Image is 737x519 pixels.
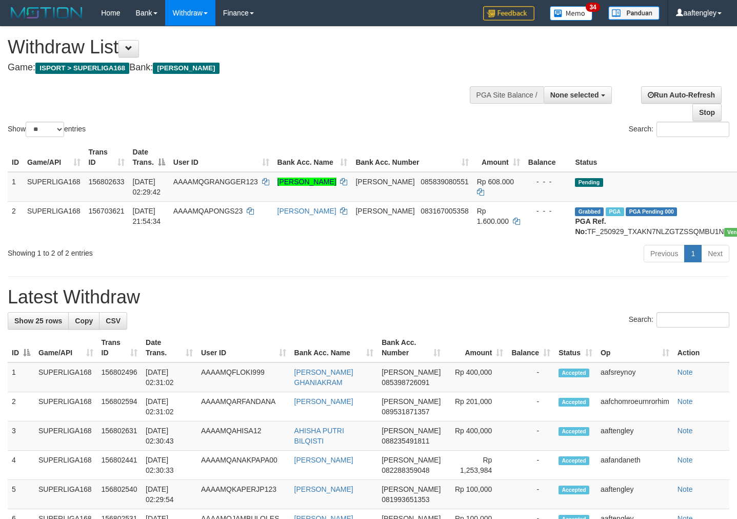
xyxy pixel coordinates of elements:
th: Date Trans.: activate to sort column descending [129,143,169,172]
a: [PERSON_NAME] GHANIAKRAM [294,368,353,387]
th: Trans ID: activate to sort column ascending [97,333,142,362]
span: [DATE] 02:29:42 [133,178,161,196]
span: Accepted [559,398,589,407]
span: [PERSON_NAME] [355,207,414,215]
td: 2 [8,201,23,241]
td: SUPERLIGA168 [34,362,97,392]
span: AAAAMQAPONGS23 [173,207,243,215]
td: SUPERLIGA168 [23,172,85,202]
td: Rp 1,253,984 [445,451,507,480]
span: [PERSON_NAME] [355,178,414,186]
span: Accepted [559,369,589,377]
td: - [507,421,554,451]
span: [PERSON_NAME] [153,63,219,74]
select: Showentries [26,122,64,137]
td: [DATE] 02:30:43 [142,421,197,451]
td: [DATE] 02:31:02 [142,392,197,421]
label: Search: [629,122,729,137]
a: Note [678,427,693,435]
span: Copy 082288359048 to clipboard [382,466,429,474]
th: Amount: activate to sort column ascending [473,143,524,172]
a: [PERSON_NAME] [294,456,353,464]
td: 156802496 [97,362,142,392]
div: - - - [528,177,567,187]
span: Show 25 rows [14,317,62,325]
span: 156703621 [89,207,125,215]
span: Rp 608.000 [477,178,514,186]
a: [PERSON_NAME] [277,178,336,186]
td: aafchomroeurnrorhim [596,392,673,421]
a: [PERSON_NAME] [294,485,353,493]
td: 2 [8,392,34,421]
td: 4 [8,451,34,480]
span: [DATE] 21:54:34 [133,207,161,225]
input: Search: [656,122,729,137]
td: SUPERLIGA168 [34,451,97,480]
td: aaftengley [596,421,673,451]
td: aafsreynoy [596,362,673,392]
td: - [507,392,554,421]
span: Grabbed [575,207,604,216]
a: Show 25 rows [8,312,69,330]
th: Bank Acc. Number: activate to sort column ascending [377,333,445,362]
span: AAAAMQGRANGGER123 [173,178,258,186]
th: Bank Acc. Number: activate to sort column ascending [351,143,472,172]
td: SUPERLIGA168 [23,201,85,241]
span: Marked by aafchhiseyha [606,207,624,216]
span: Copy 089531871357 to clipboard [382,408,429,416]
th: Balance [524,143,571,172]
th: Balance: activate to sort column ascending [507,333,554,362]
a: Note [678,368,693,376]
a: [PERSON_NAME] [277,207,336,215]
button: None selected [544,86,612,104]
th: Op: activate to sort column ascending [596,333,673,362]
th: Game/API: activate to sort column ascending [23,143,85,172]
a: Next [701,245,729,262]
td: - [507,451,554,480]
td: Rp 400,000 [445,362,507,392]
span: Copy 085839080551 to clipboard [421,178,468,186]
td: 3 [8,421,34,451]
span: Copy 083167005358 to clipboard [421,207,468,215]
td: 156802631 [97,421,142,451]
span: [PERSON_NAME] [382,427,441,435]
span: [PERSON_NAME] [382,368,441,376]
span: 156802633 [89,178,125,186]
td: AAAAMQKAPERJP123 [197,480,290,509]
span: PGA Pending [626,207,677,216]
th: Trans ID: activate to sort column ascending [85,143,129,172]
span: Pending [575,178,603,187]
td: 156802594 [97,392,142,421]
td: 156802441 [97,451,142,480]
span: [PERSON_NAME] [382,397,441,406]
a: Note [678,397,693,406]
a: Previous [644,245,685,262]
td: [DATE] 02:30:33 [142,451,197,480]
th: Bank Acc. Name: activate to sort column ascending [273,143,352,172]
td: [DATE] 02:31:02 [142,362,197,392]
td: AAAAMQFLOKI999 [197,362,290,392]
span: CSV [106,317,121,325]
th: Status: activate to sort column ascending [554,333,596,362]
td: aaftengley [596,480,673,509]
th: ID [8,143,23,172]
span: Copy 085398726091 to clipboard [382,378,429,387]
td: AAAAMQARFANDANA [197,392,290,421]
td: aafandaneth [596,451,673,480]
span: Accepted [559,456,589,465]
a: Note [678,456,693,464]
input: Search: [656,312,729,328]
a: [PERSON_NAME] [294,397,353,406]
a: 1 [684,245,702,262]
h1: Withdraw List [8,37,481,57]
span: Copy 081993651353 to clipboard [382,495,429,504]
td: 1 [8,362,34,392]
b: PGA Ref. No: [575,217,606,236]
span: 34 [586,3,600,12]
div: PGA Site Balance / [470,86,544,104]
label: Search: [629,312,729,328]
span: Accepted [559,486,589,494]
span: ISPORT > SUPERLIGA168 [35,63,129,74]
td: Rp 201,000 [445,392,507,421]
td: SUPERLIGA168 [34,480,97,509]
